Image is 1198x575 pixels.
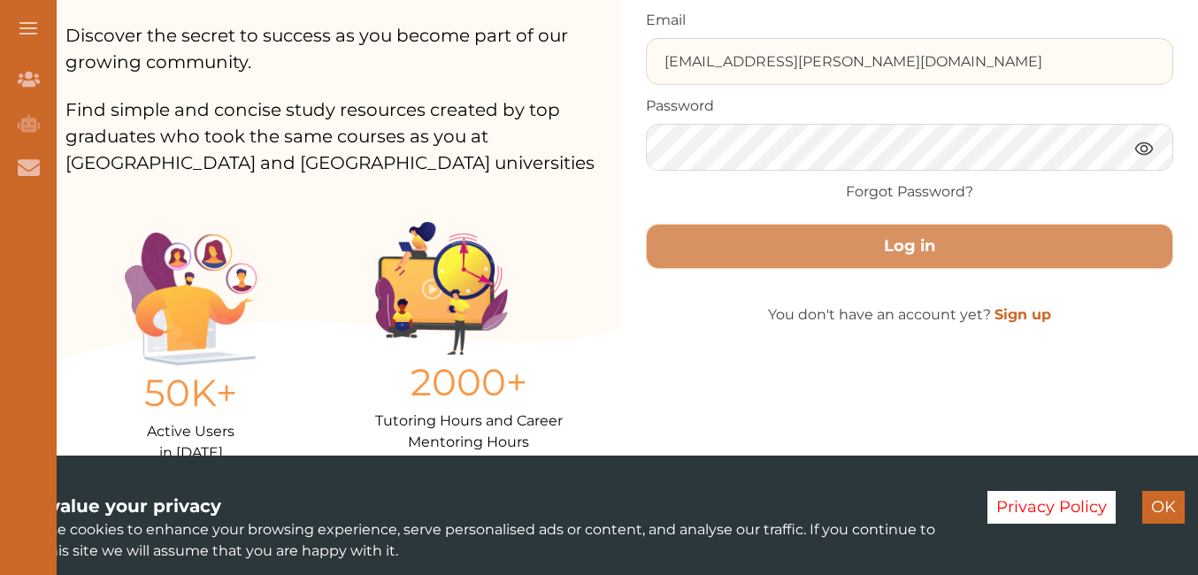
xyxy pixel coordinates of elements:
button: Log in [646,224,1173,269]
button: Decline cookies [987,491,1116,524]
p: 2000+ [375,355,563,410]
img: eye.3286bcf0.webp [1133,137,1155,159]
img: Illustration.25158f3c.png [125,233,257,365]
p: Find simple and concise study resources created by top graduates who took the same courses as you... [65,75,621,176]
a: Forgot Password? [846,181,973,203]
a: Sign up [994,306,1051,323]
button: Accept cookies [1142,491,1185,524]
p: Tutoring Hours and Career Mentoring Hours Delivered [375,410,563,474]
p: Password [646,96,1173,117]
p: Email [646,10,1173,31]
p: You don't have an account yet? [646,304,1173,326]
p: Active Users in [DATE] [125,421,257,464]
input: Enter your username or email [647,39,1172,84]
p: Discover the secret to success as you become part of our growing community. [65,1,621,75]
div: We use cookies to enhance your browsing experience, serve personalised ads or content, and analys... [13,493,961,562]
p: 50K+ [125,365,257,421]
img: Group%201403.ccdcecb8.png [375,222,508,355]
